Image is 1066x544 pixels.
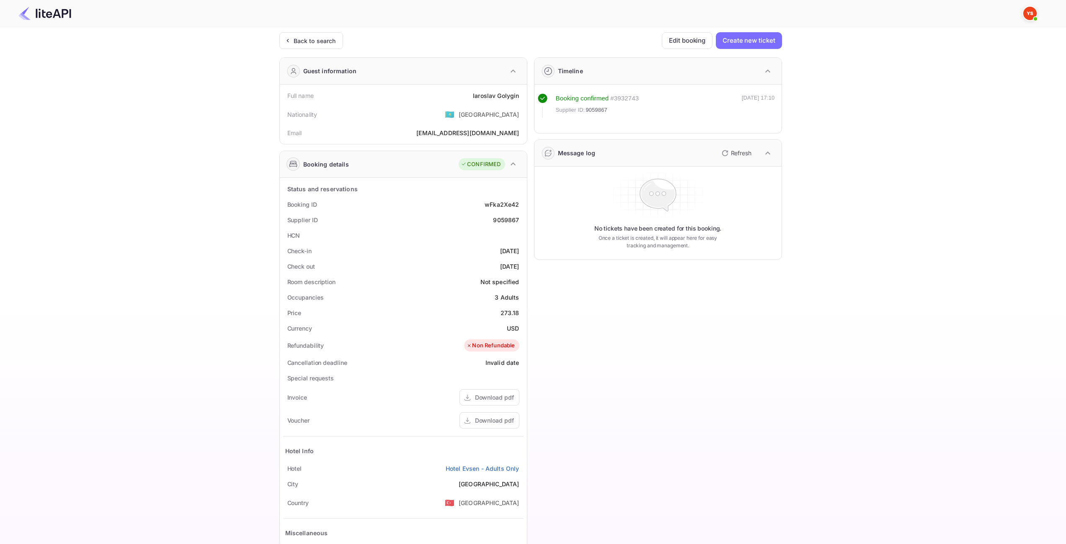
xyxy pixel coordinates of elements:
[556,107,585,113] ya-tr-span: Supplier ID:
[473,92,496,99] ya-tr-span: Iaroslav
[558,67,583,74] ya-tr-span: Timeline
[303,67,357,75] ya-tr-span: Guest information
[446,464,519,473] a: Hotel Evsen - Adults Only
[459,111,519,118] ya-tr-span: [GEOGRAPHIC_DATA]
[285,447,314,454] ya-tr-span: Hotel Info
[717,146,755,160] button: Refresh
[445,495,454,510] span: United States
[287,480,299,488] ya-tr-span: City
[723,35,775,46] ya-tr-span: Create new ticket
[446,465,519,472] ya-tr-span: Hotel Evsen - Adults Only
[500,262,519,271] div: [DATE]
[501,308,519,317] div: 273.18
[716,32,782,49] button: Create new ticket
[459,480,519,488] ya-tr-span: [GEOGRAPHIC_DATA]
[500,246,519,255] div: [DATE]
[287,309,302,316] ya-tr-span: Price
[586,107,607,113] ya-tr-span: 9059867
[610,94,639,103] div: # 3932743
[558,149,596,157] ya-tr-span: Message log
[287,359,347,366] ya-tr-span: Cancellation deadline
[493,216,519,224] div: 9059867
[287,185,358,192] ya-tr-span: Status and reservations
[287,216,318,223] ya-tr-span: Supplier ID
[287,417,310,424] ya-tr-span: Voucher
[287,499,309,506] ya-tr-span: Country
[475,417,514,424] ya-tr-span: Download pdf
[475,394,514,401] ya-tr-span: Download pdf
[287,278,336,285] ya-tr-span: Room description
[287,294,324,301] ya-tr-span: Occupancies
[287,375,334,382] ya-tr-span: Special requests
[287,247,312,254] ya-tr-span: Check-in
[662,32,712,49] button: Edit booking
[416,129,519,136] ya-tr-span: [EMAIL_ADDRESS][DOMAIN_NAME]
[287,111,317,118] ya-tr-span: Nationality
[459,499,519,506] ya-tr-span: [GEOGRAPHIC_DATA]
[287,325,312,332] ya-tr-span: Currency
[287,232,300,239] ya-tr-span: HCN
[287,129,302,136] ya-tr-span: Email
[472,341,515,350] ya-tr-span: Non Refundable
[742,95,775,101] ya-tr-span: [DATE] 17:10
[594,224,722,233] ya-tr-span: No tickets have been created for this booking.
[287,92,314,99] ya-tr-span: Full name
[294,37,336,44] ya-tr-span: Back to search
[501,294,519,301] ya-tr-span: Adults
[287,394,307,401] ya-tr-span: Invoice
[731,149,751,157] ya-tr-span: Refresh
[485,201,519,208] ya-tr-span: wFka2Xe42
[592,234,724,249] ya-tr-span: Once a ticket is created, it will appear here for easy tracking and management.
[287,263,315,270] ya-tr-span: Check out
[507,325,519,332] ya-tr-span: USD
[287,465,302,472] ya-tr-span: Hotel
[445,498,454,507] ya-tr-span: 🇹🇷
[669,35,705,46] ya-tr-span: Edit booking
[18,7,71,20] img: LiteAPI Logo
[480,278,519,285] ya-tr-span: Not specified
[495,294,498,301] ya-tr-span: 3
[303,160,349,169] ya-tr-span: Booking details
[445,110,454,119] ya-tr-span: 🇰🇿
[556,95,579,102] ya-tr-span: Booking
[445,107,454,122] span: United States
[1023,7,1037,20] img: Yandex Support
[285,529,328,536] ya-tr-span: Miscellaneous
[287,342,324,349] ya-tr-span: Refundability
[581,95,609,102] ya-tr-span: confirmed
[485,359,519,366] ya-tr-span: Invalid date
[467,160,501,169] ya-tr-span: CONFIRMED
[497,92,519,99] ya-tr-span: Golygin
[287,201,317,208] ya-tr-span: Booking ID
